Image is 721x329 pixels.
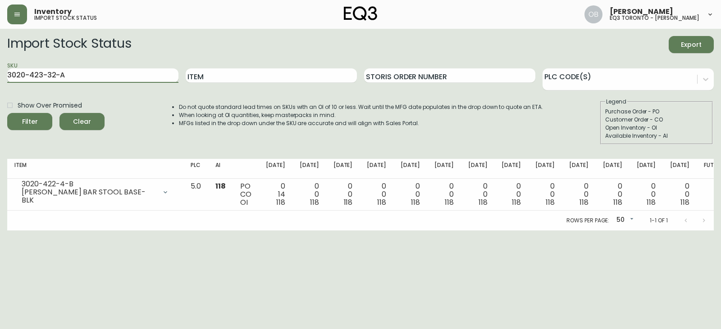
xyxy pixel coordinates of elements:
img: logo [344,6,377,21]
th: [DATE] [528,159,562,179]
span: 118 [479,197,488,207]
span: 118 [580,197,589,207]
div: 0 0 [468,182,488,207]
div: [PERSON_NAME] BAR STOOL BASE-BLK [22,188,156,204]
th: [DATE] [630,159,663,179]
div: 0 0 [434,182,454,207]
p: 1-1 of 1 [650,216,668,225]
span: 118 [411,197,420,207]
span: 118 [377,197,386,207]
div: Open Inventory - OI [605,124,708,132]
div: 0 14 [266,182,285,207]
th: [DATE] [326,159,360,179]
div: 0 0 [670,182,689,207]
th: [DATE] [461,159,495,179]
div: 0 0 [300,182,319,207]
div: 0 0 [603,182,622,207]
th: [DATE] [393,159,427,179]
div: 3020-422-4-B [22,180,156,188]
div: 50 [613,213,635,228]
div: PO CO [240,182,251,207]
span: [PERSON_NAME] [610,8,673,15]
button: Clear [59,113,105,130]
h5: eq3 toronto - [PERSON_NAME] [610,15,699,21]
th: PLC [183,159,208,179]
th: [DATE] [596,159,630,179]
td: 5.0 [183,179,208,211]
img: 8e0065c524da89c5c924d5ed86cfe468 [584,5,602,23]
li: MFGs listed in the drop down under the SKU are accurate and will align with Sales Portal. [179,119,543,127]
span: OI [240,197,248,207]
span: 118 [647,197,656,207]
span: Inventory [34,8,72,15]
button: Filter [7,113,52,130]
th: [DATE] [292,159,326,179]
div: 0 0 [502,182,521,207]
span: Clear [67,116,97,127]
span: 118 [613,197,622,207]
div: 3020-422-4-B[PERSON_NAME] BAR STOOL BASE-BLK [14,182,176,202]
th: AI [208,159,233,179]
span: 118 [546,197,555,207]
div: 0 0 [637,182,656,207]
span: 118 [512,197,521,207]
h5: import stock status [34,15,97,21]
button: Export [669,36,714,53]
th: [DATE] [562,159,596,179]
div: Available Inventory - AI [605,132,708,140]
span: 118 [215,181,226,191]
li: When looking at OI quantities, keep masterpacks in mind. [179,111,543,119]
li: Do not quote standard lead times on SKUs with an OI of 10 or less. Wait until the MFG date popula... [179,103,543,111]
th: [DATE] [427,159,461,179]
span: Export [676,39,707,50]
legend: Legend [605,98,627,106]
div: 0 0 [535,182,555,207]
span: 118 [310,197,319,207]
span: 118 [680,197,689,207]
div: Customer Order - CO [605,116,708,124]
span: Show Over Promised [18,101,82,110]
th: [DATE] [494,159,528,179]
div: Filter [22,116,38,127]
h2: Import Stock Status [7,36,131,53]
span: 118 [344,197,353,207]
div: 0 0 [333,182,353,207]
th: [DATE] [663,159,697,179]
span: 118 [276,197,285,207]
div: Purchase Order - PO [605,108,708,116]
div: 0 0 [401,182,420,207]
th: [DATE] [259,159,292,179]
span: 118 [445,197,454,207]
th: [DATE] [360,159,393,179]
th: Item [7,159,183,179]
div: 0 0 [569,182,589,207]
div: 0 0 [367,182,386,207]
p: Rows per page: [566,216,609,225]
